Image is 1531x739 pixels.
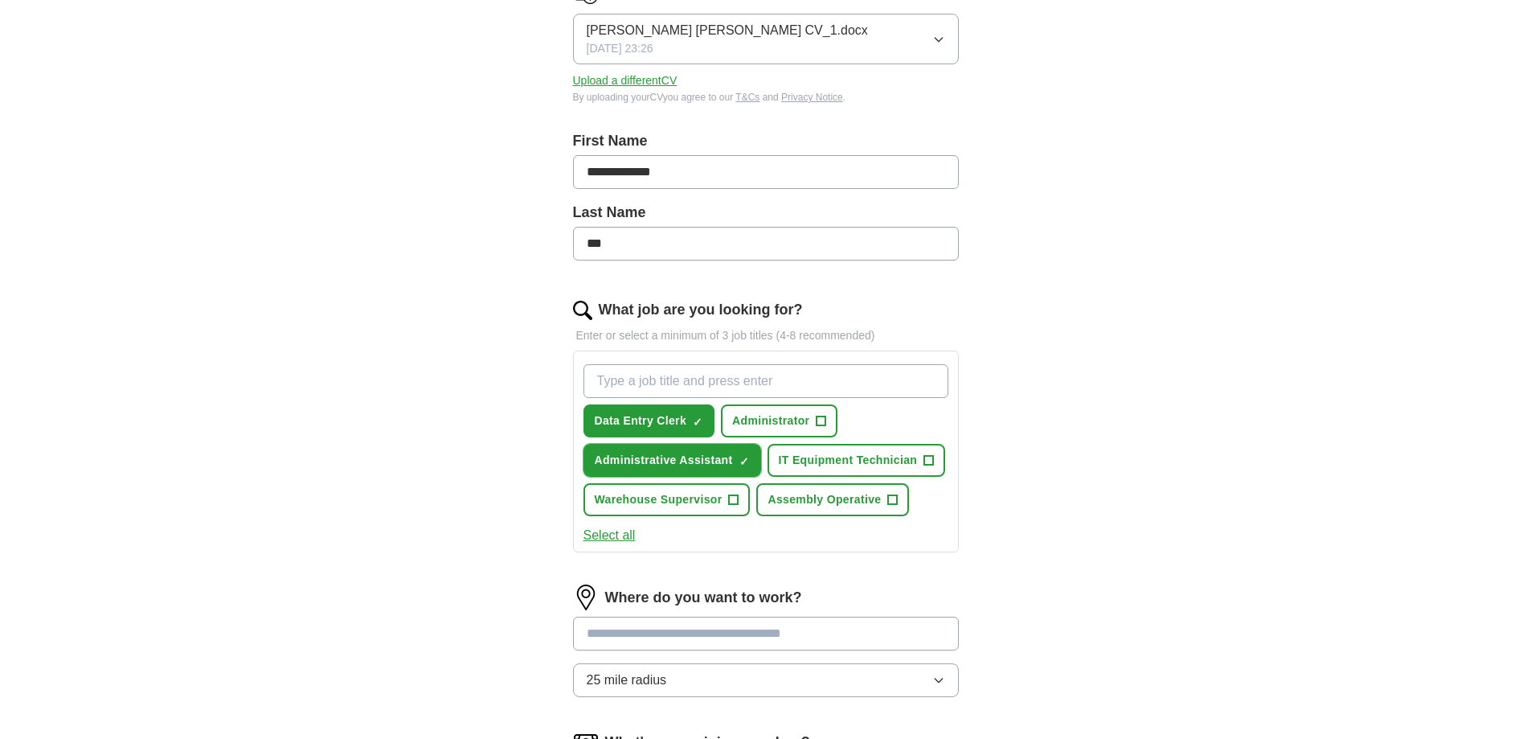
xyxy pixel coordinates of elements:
label: Last Name [573,202,959,224]
span: Assembly Operative [768,491,881,508]
p: Enter or select a minimum of 3 job titles (4-8 recommended) [573,327,959,344]
button: Upload a differentCV [573,72,677,89]
input: Type a job title and press enter [583,364,948,398]
img: search.png [573,301,592,320]
span: Administrator [732,413,809,429]
button: Administrative Assistant✓ [583,444,761,477]
span: Warehouse Supervisor [595,491,723,508]
button: Warehouse Supervisor [583,483,751,516]
span: Data Entry Clerk [595,413,687,429]
span: [PERSON_NAME] [PERSON_NAME] CV_1.docx [587,21,868,40]
button: IT Equipment Technician [768,444,946,477]
span: ✓ [693,416,702,429]
span: Administrative Assistant [595,452,733,469]
label: First Name [573,130,959,152]
button: Data Entry Clerk✓ [583,404,715,437]
span: IT Equipment Technician [779,452,918,469]
span: 25 mile radius [587,671,667,690]
img: location.png [573,585,599,610]
span: ✓ [739,455,749,468]
button: 25 mile radius [573,663,959,697]
div: By uploading your CV you agree to our and . [573,90,959,105]
button: Assembly Operative [756,483,909,516]
label: What job are you looking for? [599,299,803,321]
button: Select all [583,526,636,545]
a: T&Cs [735,92,759,103]
a: Privacy Notice [781,92,843,103]
span: [DATE] 23:26 [587,40,653,57]
label: Where do you want to work? [605,587,802,609]
button: [PERSON_NAME] [PERSON_NAME] CV_1.docx[DATE] 23:26 [573,14,959,64]
button: Administrator [721,404,837,437]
